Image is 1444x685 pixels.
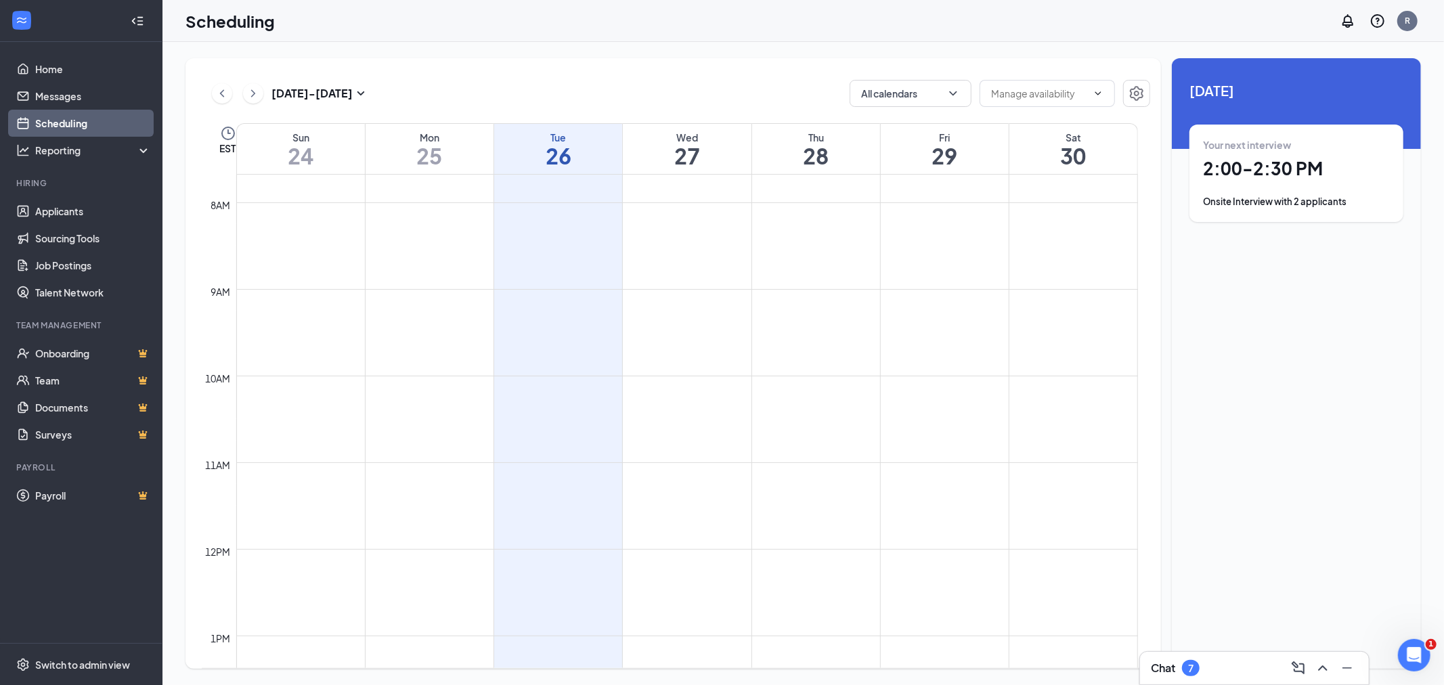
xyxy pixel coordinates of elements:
a: August 26, 2025 [494,124,622,174]
iframe: Intercom live chat [1398,639,1430,671]
div: 9am [209,284,234,299]
svg: ChevronRight [246,85,260,102]
svg: ChevronDown [1093,88,1103,99]
svg: ChevronLeft [215,85,229,102]
h1: 27 [623,144,751,167]
h1: 24 [237,144,365,167]
div: R [1405,15,1410,26]
h1: 29 [881,144,1009,167]
button: ChevronRight [243,83,263,104]
a: Job Postings [35,252,151,279]
div: Wed [623,131,751,144]
a: TeamCrown [35,367,151,394]
h1: 30 [1009,144,1137,167]
svg: WorkstreamLogo [15,14,28,27]
a: DocumentsCrown [35,394,151,421]
div: Tue [494,131,622,144]
div: Hiring [16,177,148,189]
span: 1 [1426,639,1437,650]
div: Your next interview [1203,138,1390,152]
div: 1pm [209,631,234,646]
div: Team Management [16,319,148,331]
svg: SmallChevronDown [353,85,369,102]
span: EST [220,141,236,155]
div: Fri [881,131,1009,144]
div: Reporting [35,143,152,157]
a: PayrollCrown [35,482,151,509]
a: SurveysCrown [35,421,151,448]
div: Switch to admin view [35,658,130,671]
button: ChevronLeft [212,83,232,104]
div: Mon [366,131,494,144]
button: Minimize [1336,657,1358,679]
h1: 2:00 - 2:30 PM [1203,157,1390,180]
h1: 26 [494,144,622,167]
div: 11am [203,458,234,472]
div: 12pm [203,544,234,559]
a: August 28, 2025 [752,124,880,174]
svg: ChevronDown [946,87,960,100]
svg: QuestionInfo [1370,13,1386,29]
h1: 28 [752,144,880,167]
div: Onsite Interview with 2 applicants [1203,195,1390,208]
div: 7 [1188,663,1194,674]
button: ComposeMessage [1288,657,1309,679]
h1: 25 [366,144,494,167]
svg: Settings [1129,85,1145,102]
svg: Notifications [1340,13,1356,29]
svg: Analysis [16,143,30,157]
button: All calendarsChevronDown [850,80,971,107]
input: Manage availability [991,86,1087,101]
svg: Clock [220,125,236,141]
h1: Scheduling [185,9,275,32]
a: August 27, 2025 [623,124,751,174]
div: 8am [209,198,234,213]
svg: Settings [16,658,30,671]
button: ChevronUp [1312,657,1334,679]
div: Payroll [16,462,148,473]
div: Sun [237,131,365,144]
svg: Minimize [1339,660,1355,676]
button: Settings [1123,80,1150,107]
a: Home [35,56,151,83]
h3: [DATE] - [DATE] [271,86,353,101]
svg: Collapse [131,14,144,28]
a: August 30, 2025 [1009,124,1137,174]
svg: ComposeMessage [1290,660,1307,676]
h3: Chat [1151,661,1175,676]
a: Applicants [35,198,151,225]
a: OnboardingCrown [35,340,151,367]
a: Talent Network [35,279,151,306]
div: 10am [203,371,234,386]
span: [DATE] [1189,80,1403,101]
a: Scheduling [35,110,151,137]
a: August 24, 2025 [237,124,365,174]
a: Sourcing Tools [35,225,151,252]
div: Thu [752,131,880,144]
div: Sat [1009,131,1137,144]
a: Messages [35,83,151,110]
a: August 29, 2025 [881,124,1009,174]
a: August 25, 2025 [366,124,494,174]
svg: ChevronUp [1315,660,1331,676]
